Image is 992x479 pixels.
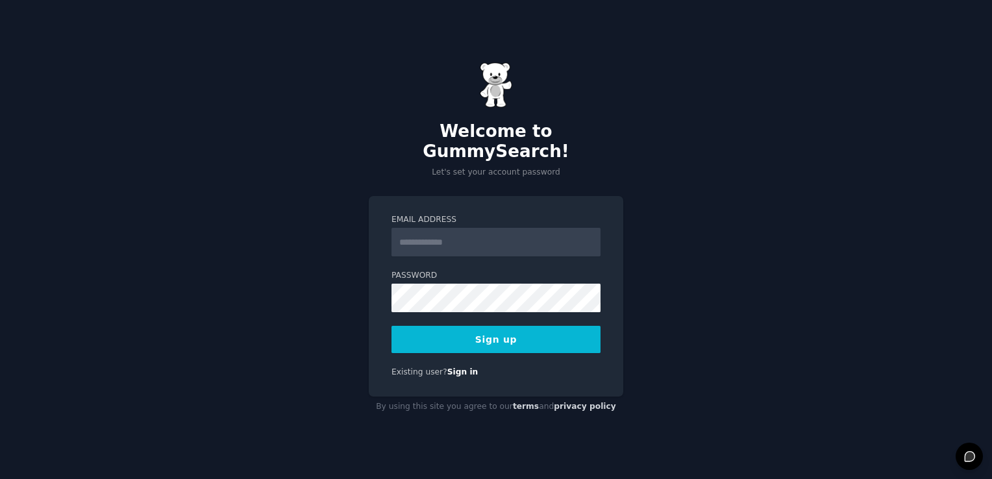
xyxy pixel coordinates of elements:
[369,121,623,162] h2: Welcome to GummySearch!
[369,167,623,178] p: Let's set your account password
[513,402,539,411] a: terms
[391,367,447,376] span: Existing user?
[391,326,601,353] button: Sign up
[554,402,616,411] a: privacy policy
[369,397,623,417] div: By using this site you agree to our and
[480,62,512,108] img: Gummy Bear
[391,214,601,226] label: Email Address
[391,270,601,282] label: Password
[447,367,478,376] a: Sign in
